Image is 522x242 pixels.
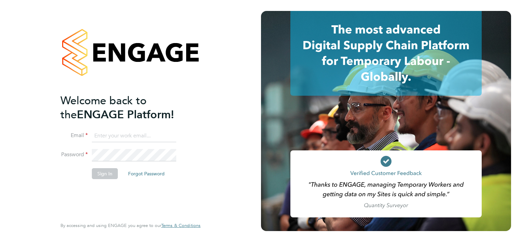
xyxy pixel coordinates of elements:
[60,94,147,121] span: Welcome back to the
[60,223,201,228] span: By accessing and using ENGAGE you agree to our
[92,168,118,179] button: Sign In
[161,223,201,228] span: Terms & Conditions
[60,151,88,158] label: Password
[123,168,170,179] button: Forgot Password
[161,223,201,228] a: Terms & Conditions
[92,130,176,142] input: Enter your work email...
[60,132,88,139] label: Email
[60,94,194,122] h2: ENGAGE Platform!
